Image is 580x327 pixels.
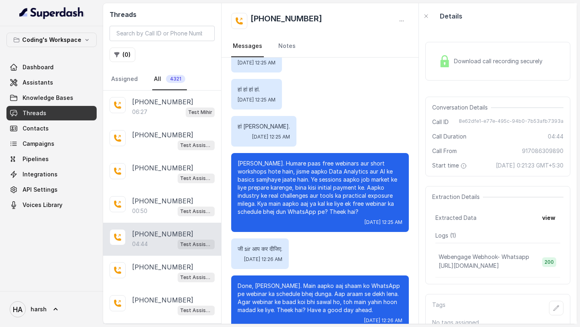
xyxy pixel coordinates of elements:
[110,68,139,90] a: Assigned
[23,79,53,87] span: Assistants
[180,141,212,149] p: Test Assistant-3
[180,306,212,315] p: Test Assistant-3
[166,75,185,83] span: 4321
[364,317,402,324] span: [DATE] 12:26 AM
[6,182,97,197] a: API Settings
[180,240,212,248] p: Test Assistant-3
[496,161,563,170] span: [DATE] 0:21:23 GMT+5:30
[231,35,264,57] a: Messages
[238,122,290,130] p: हां [PERSON_NAME].
[132,262,193,272] p: [PHONE_NUMBER]
[6,75,97,90] a: Assistants
[6,60,97,75] a: Dashboard
[432,319,563,327] p: No tags assigned
[110,26,215,41] input: Search by Call ID or Phone Number
[23,140,54,148] span: Campaigns
[19,6,84,19] img: light.svg
[31,305,47,313] span: harsh
[23,109,46,117] span: Threads
[6,198,97,212] a: Voices Library
[132,108,147,116] p: 06:27
[132,163,193,173] p: [PHONE_NUMBER]
[548,132,563,141] span: 04:44
[6,137,97,151] a: Campaigns
[6,298,97,321] a: harsh
[188,108,212,116] p: Test Mihir
[238,159,402,216] p: [PERSON_NAME]. Humare paas free webinars aur short workshops hote hain, jisme aapko Data Analytic...
[23,124,49,132] span: Contacts
[459,118,563,126] span: 8e62dfe1-e77e-495c-94b0-7b53afb7393a
[152,68,187,90] a: All4321
[132,207,147,215] p: 00:50
[440,11,462,21] p: Details
[365,219,402,226] span: [DATE] 12:25 AM
[132,196,193,206] p: [PHONE_NUMBER]
[432,147,457,155] span: Call From
[6,152,97,166] a: Pipelines
[13,305,23,314] text: HA
[439,262,499,269] span: [URL][DOMAIN_NAME]
[23,94,73,102] span: Knowledge Bases
[432,103,491,112] span: Conversation Details
[6,121,97,136] a: Contacts
[23,155,49,163] span: Pipelines
[132,97,193,107] p: [PHONE_NUMBER]
[23,186,58,194] span: API Settings
[454,57,546,65] span: Download call recording securely
[435,232,560,240] p: Logs ( 1 )
[231,35,409,57] nav: Tabs
[432,161,468,170] span: Start time
[432,193,483,201] span: Extraction Details
[23,63,54,71] span: Dashboard
[522,147,563,155] span: 917086309890
[238,245,282,253] p: जी sir आप कर दीजिए.
[238,85,275,93] p: हां हां हां हां.
[132,229,193,239] p: [PHONE_NUMBER]
[432,118,449,126] span: Call ID
[132,295,193,305] p: [PHONE_NUMBER]
[180,174,212,182] p: Test Assistant-3
[244,256,282,263] span: [DATE] 12:26 AM
[238,282,402,314] p: Done, [PERSON_NAME]. Main aapko aaj shaam ko WhatsApp pe webinar ka schedule bhej dunga. Aap araa...
[435,214,476,222] span: Extracted Data
[6,33,97,47] button: Coding's Workspace
[23,201,62,209] span: Voices Library
[23,170,58,178] span: Integrations
[432,132,466,141] span: Call Duration
[180,207,212,215] p: Test Assistant-3
[132,240,148,248] p: 04:44
[439,55,451,67] img: Lock Icon
[110,68,215,90] nav: Tabs
[542,257,556,267] span: 200
[439,253,529,261] p: Webengage Webhook- Whatsapp
[252,134,290,140] span: [DATE] 12:25 AM
[238,60,275,66] span: [DATE] 12:25 AM
[251,13,322,29] h2: [PHONE_NUMBER]
[110,10,215,19] h2: Threads
[432,301,445,315] p: Tags
[110,48,135,62] button: (0)
[132,130,193,140] p: [PHONE_NUMBER]
[6,106,97,120] a: Threads
[537,211,560,225] button: view
[6,91,97,105] a: Knowledge Bases
[238,97,275,103] span: [DATE] 12:25 AM
[180,273,212,281] p: Test Assistant-3
[22,35,81,45] p: Coding's Workspace
[6,167,97,182] a: Integrations
[277,35,297,57] a: Notes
